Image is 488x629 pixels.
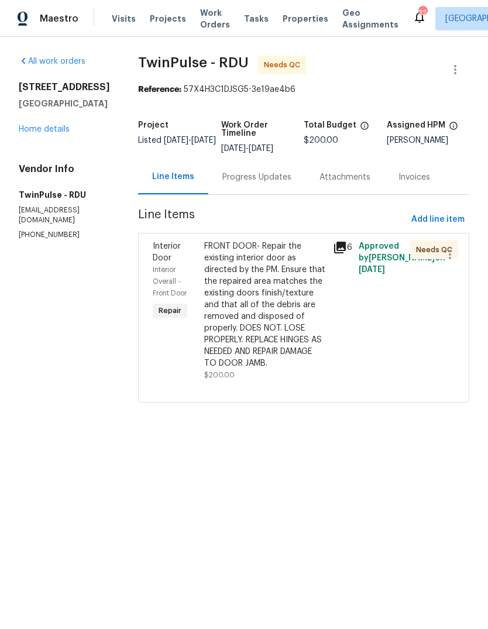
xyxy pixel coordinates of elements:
[342,7,398,30] span: Geo Assignments
[264,59,305,71] span: Needs QC
[200,7,230,30] span: Work Orders
[319,171,370,183] div: Attachments
[138,121,169,129] h5: Project
[112,13,136,25] span: Visits
[19,57,85,66] a: All work orders
[40,13,78,25] span: Maestro
[191,136,216,145] span: [DATE]
[304,121,356,129] h5: Total Budget
[222,171,291,183] div: Progress Updates
[164,136,188,145] span: [DATE]
[138,85,181,94] b: Reference:
[387,121,445,129] h5: Assigned HPM
[360,121,369,136] span: The total cost of line items that have been proposed by Opendoor. This sum includes line items th...
[19,189,110,201] h5: TwinPulse - RDU
[204,240,326,369] div: FRONT DOOR- Repair the existing interior door as directed by the PM. Ensure that the repaired are...
[359,242,445,274] span: Approved by [PERSON_NAME] on
[283,13,328,25] span: Properties
[19,230,110,240] p: [PHONE_NUMBER]
[138,84,469,95] div: 57X4H3C1DJSG5-3e19ae4b6
[418,7,427,19] div: 32
[387,136,470,145] div: [PERSON_NAME]
[411,212,465,227] span: Add line item
[138,136,216,145] span: Listed
[164,136,216,145] span: -
[359,266,385,274] span: [DATE]
[398,171,430,183] div: Invoices
[19,163,110,175] h4: Vendor Info
[221,145,273,153] span: -
[153,242,181,262] span: Interior Door
[244,15,269,23] span: Tasks
[416,244,457,256] span: Needs QC
[19,98,110,109] h5: [GEOGRAPHIC_DATA]
[152,171,194,183] div: Line Items
[333,240,352,255] div: 6
[19,81,110,93] h2: [STREET_ADDRESS]
[204,372,235,379] span: $200.00
[138,209,407,231] span: Line Items
[153,266,187,297] span: Interior Overall - Front Door
[449,121,458,136] span: The hpm assigned to this work order.
[154,305,186,317] span: Repair
[138,56,249,70] span: TwinPulse - RDU
[150,13,186,25] span: Projects
[221,121,304,138] h5: Work Order Timeline
[249,145,273,153] span: [DATE]
[304,136,338,145] span: $200.00
[221,145,246,153] span: [DATE]
[19,205,110,225] p: [EMAIL_ADDRESS][DOMAIN_NAME]
[19,125,70,133] a: Home details
[407,209,469,231] button: Add line item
